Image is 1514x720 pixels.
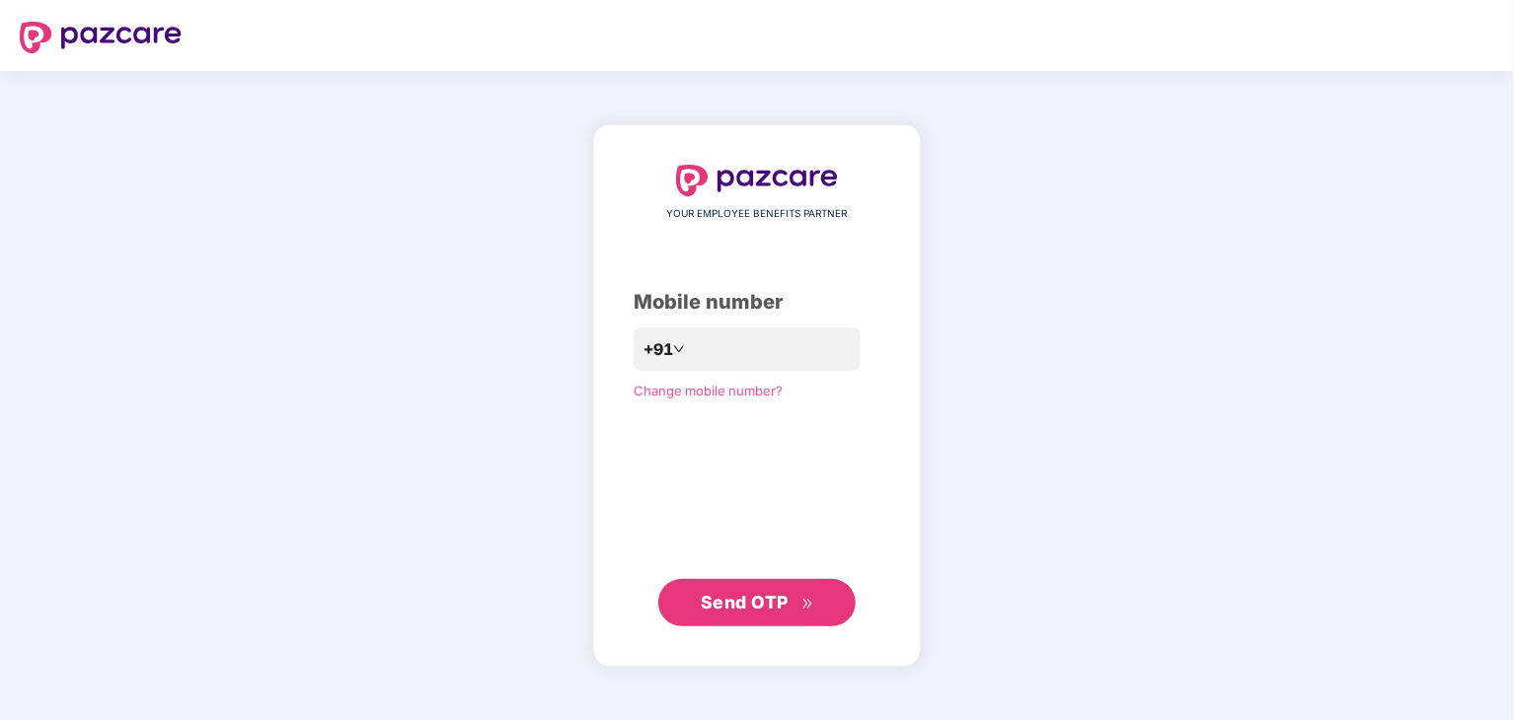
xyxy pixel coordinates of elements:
[673,343,685,355] span: down
[643,337,673,362] span: +91
[20,22,182,53] img: logo
[801,598,814,611] span: double-right
[658,579,856,626] button: Send OTPdouble-right
[676,165,838,196] img: logo
[634,287,880,318] div: Mobile number
[701,592,789,612] span: Send OTP
[667,206,848,222] span: YOUR EMPLOYEE BENEFITS PARTNER
[634,383,783,398] a: Change mobile number?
